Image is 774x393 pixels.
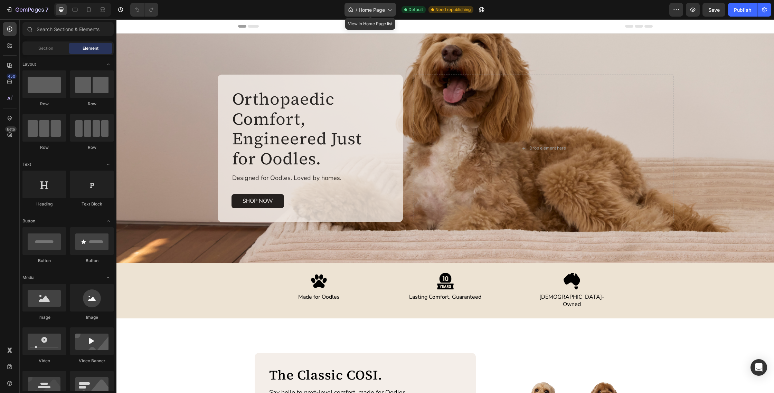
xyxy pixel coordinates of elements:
[22,101,66,107] div: Row
[22,258,66,264] div: Button
[413,126,450,132] div: Drop element here
[126,179,157,185] p: SHOP NOW
[22,22,114,36] input: Search Sections & Elements
[103,59,114,70] span: Toggle open
[22,358,66,364] div: Video
[103,272,114,283] span: Toggle open
[22,275,35,281] span: Media
[70,258,114,264] div: Button
[408,7,423,13] span: Default
[38,45,53,51] span: Section
[45,6,48,14] p: 7
[435,7,471,13] span: Need republishing
[321,253,337,270] img: gempages_572669083955233944-365e1c70-5190-4fea-a2b1-82899c550ff6.webp
[22,201,66,207] div: Heading
[70,144,114,151] div: Row
[5,126,17,132] div: Beta
[103,215,114,227] span: Toggle open
[728,3,757,17] button: Publish
[3,3,51,17] button: 7
[734,6,751,13] div: Publish
[751,359,767,376] div: Open Intercom Messenger
[70,101,114,107] div: Row
[130,3,158,17] div: Undo/Redo
[153,369,345,377] p: Say hello to next-level comfort, made for Oodles.
[22,314,66,320] div: Image
[7,74,17,79] div: 450
[116,19,774,393] iframe: Design area
[22,61,36,67] span: Layout
[83,45,98,51] span: Element
[708,7,720,13] span: Save
[22,218,35,224] span: Button
[152,347,346,365] h2: The Classic COSI.
[70,358,114,364] div: Video Banner
[702,3,725,17] button: Save
[22,144,66,151] div: Row
[417,274,494,289] p: [DEMOGRAPHIC_DATA]-Owned
[359,6,385,13] span: Home Page
[194,253,211,270] img: gempages_572669083955233944-eba5838a-0bfd-4fc5-9286-f897a2546ab3.webp
[103,159,114,170] span: Toggle open
[22,161,31,167] span: Text
[356,6,357,13] span: /
[290,274,368,281] p: Lasting Comfort, Guaranteed
[164,274,241,281] p: Made for Oodles
[70,201,114,207] div: Text Block
[447,253,464,270] img: gempages_572669083955233944-6e3555c7-a010-44ac-9526-74e868eb282f.webp
[70,314,114,320] div: Image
